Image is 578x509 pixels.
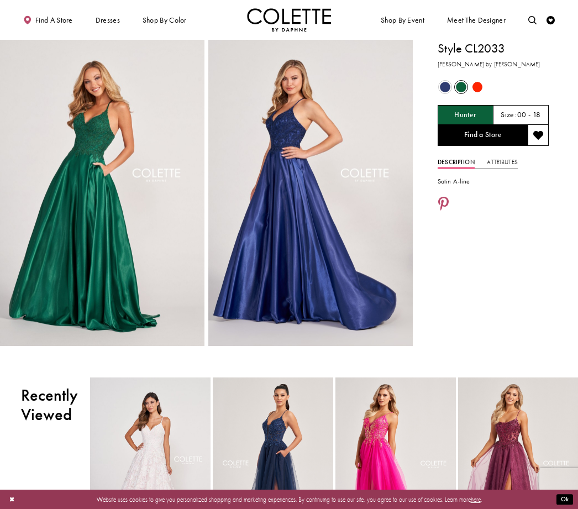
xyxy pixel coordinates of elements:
h5: Chosen color [454,111,476,119]
div: Product color controls state depends on size chosen [438,79,549,95]
img: Colette by Daphne [247,8,331,32]
h1: Style CL2033 [438,40,549,57]
a: Description [438,156,475,169]
a: Toggle search [526,8,539,32]
span: Shop by color [140,8,188,32]
span: Meet the designer [447,16,506,24]
span: Dresses [93,8,122,32]
span: Size: [501,111,516,120]
a: Full size Style CL2033 Colette by Daphne #1 default Navy Blue picture [208,40,413,346]
div: Satin A-line [438,177,549,186]
button: Close Dialog [5,492,19,507]
span: Find a store [35,16,73,24]
h2: Recently Viewed [21,386,77,424]
p: Website uses cookies to give you personalized shopping and marketing experiences. By continuing t... [60,494,518,505]
h3: [PERSON_NAME] by [PERSON_NAME] [438,60,549,69]
a: Find a Store [438,125,528,146]
button: Add to wishlist [528,125,549,146]
h5: 00 - 18 [517,111,540,119]
a: Find a store [21,8,75,32]
a: Attributes [487,156,517,169]
a: Check Wishlist [544,8,557,32]
span: Shop By Event [379,8,426,32]
div: Navy Blue [438,80,453,95]
a: Share using Pinterest - Opens in new tab [438,197,449,213]
button: Submit Dialog [556,494,573,505]
div: Hunter [454,80,469,95]
img: Style CL2033 Colette by Daphne #1 default Navy Blue picture [208,40,413,346]
div: Scarlet [470,80,485,95]
a: Visit Home Page [247,8,331,32]
a: here [471,495,481,503]
a: Meet the designer [445,8,508,32]
span: Shop By Event [381,16,424,24]
span: Shop by color [143,16,187,24]
span: Dresses [96,16,120,24]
